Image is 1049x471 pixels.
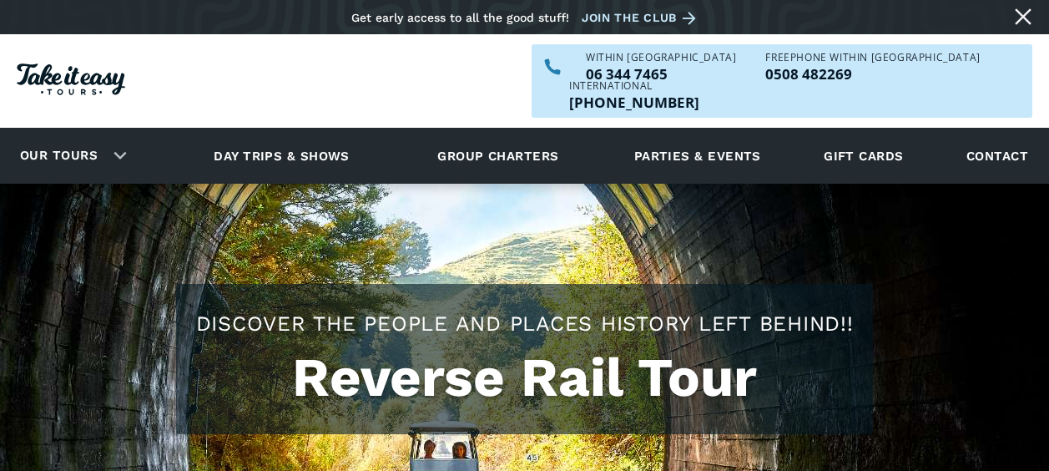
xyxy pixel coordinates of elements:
[958,133,1036,179] a: Contact
[569,81,699,91] div: International
[586,67,736,81] p: 06 344 7465
[765,53,980,63] div: Freephone WITHIN [GEOGRAPHIC_DATA]
[582,8,702,28] a: Join the club
[193,133,371,179] a: Day trips & shows
[17,55,125,108] a: Homepage
[17,63,125,95] img: Take it easy Tours logo
[586,53,736,63] div: WITHIN [GEOGRAPHIC_DATA]
[193,309,856,338] h2: Discover the people and places history left behind!!
[569,95,699,109] p: [PHONE_NUMBER]
[765,67,980,81] a: Call us freephone within NZ on 0508482269
[8,136,110,175] a: Our tours
[1010,3,1036,30] a: Close message
[765,67,980,81] p: 0508 482269
[586,67,736,81] a: Call us within NZ on 063447465
[815,133,912,179] a: Gift cards
[569,95,699,109] a: Call us outside of NZ on +6463447465
[351,11,569,24] div: Get early access to all the good stuff!
[416,133,579,179] a: Group charters
[626,133,769,179] a: Parties & events
[193,347,856,409] h1: Reverse Rail Tour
